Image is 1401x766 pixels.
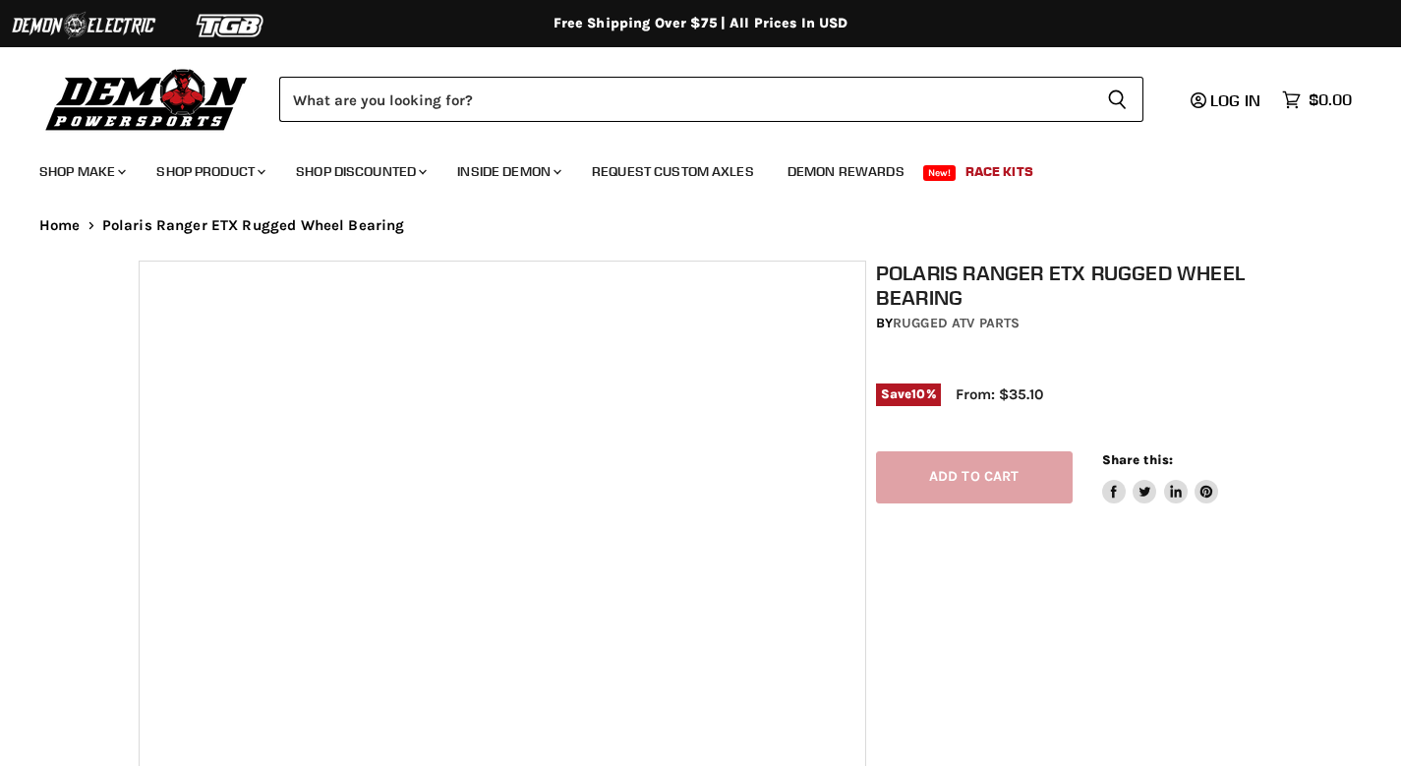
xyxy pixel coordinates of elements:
[279,77,1143,122] form: Product
[25,144,1347,192] ul: Main menu
[951,151,1048,192] a: Race Kits
[876,261,1273,310] h1: Polaris Ranger ETX Rugged Wheel Bearing
[876,313,1273,334] div: by
[10,7,157,44] img: Demon Electric Logo 2
[157,7,305,44] img: TGB Logo 2
[773,151,919,192] a: Demon Rewards
[893,315,1020,331] a: Rugged ATV Parts
[1309,90,1352,109] span: $0.00
[279,77,1091,122] input: Search
[876,383,941,405] span: Save %
[1210,90,1260,110] span: Log in
[956,385,1043,403] span: From: $35.10
[1182,91,1272,109] a: Log in
[39,64,255,134] img: Demon Powersports
[281,151,438,192] a: Shop Discounted
[911,386,925,401] span: 10
[102,217,405,234] span: Polaris Ranger ETX Rugged Wheel Bearing
[25,151,138,192] a: Shop Make
[923,165,957,181] span: New!
[1091,77,1143,122] button: Search
[1102,452,1173,467] span: Share this:
[1272,86,1362,114] a: $0.00
[442,151,573,192] a: Inside Demon
[577,151,769,192] a: Request Custom Axles
[39,217,81,234] a: Home
[142,151,277,192] a: Shop Product
[1102,451,1219,503] aside: Share this:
